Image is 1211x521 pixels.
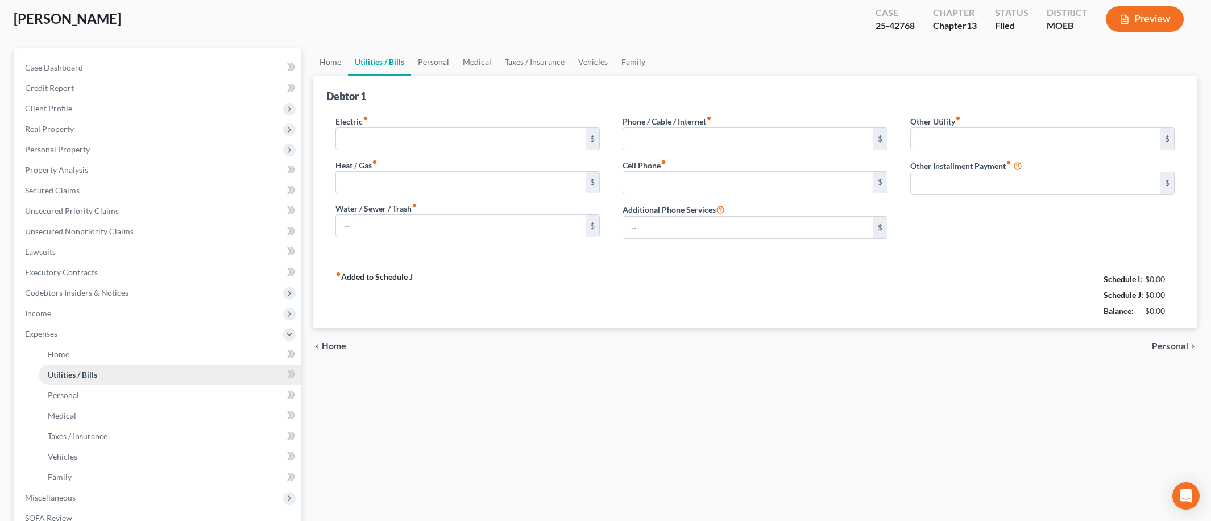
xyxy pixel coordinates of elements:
[412,202,417,208] i: fiber_manual_record
[25,185,80,195] span: Secured Claims
[25,247,56,257] span: Lawsuits
[623,115,712,127] label: Phone / Cable / Internet
[933,19,977,32] div: Chapter
[498,48,571,76] a: Taxes / Insurance
[911,128,1161,150] input: --
[336,128,586,150] input: --
[873,128,887,150] div: $
[48,411,76,420] span: Medical
[1152,342,1197,351] button: Personal chevron_right
[372,159,378,165] i: fiber_manual_record
[326,89,366,103] div: Debtor 1
[25,308,51,318] span: Income
[48,472,72,482] span: Family
[933,6,977,19] div: Chapter
[16,221,301,242] a: Unsecured Nonpriority Claims
[623,172,873,193] input: --
[25,144,90,154] span: Personal Property
[1047,6,1088,19] div: District
[14,10,121,27] span: [PERSON_NAME]
[25,83,74,93] span: Credit Report
[39,467,301,487] a: Family
[456,48,498,76] a: Medical
[335,202,417,214] label: Water / Sewer / Trash
[586,128,599,150] div: $
[955,115,961,121] i: fiber_manual_record
[16,180,301,201] a: Secured Claims
[1160,128,1174,150] div: $
[335,159,378,171] label: Heat / Gas
[313,342,346,351] button: chevron_left Home
[25,206,119,216] span: Unsecured Priority Claims
[48,452,77,461] span: Vehicles
[25,165,88,175] span: Property Analysis
[571,48,615,76] a: Vehicles
[1047,19,1088,32] div: MOEB
[1104,274,1142,284] strong: Schedule I:
[873,217,887,238] div: $
[995,19,1028,32] div: Filed
[25,124,74,134] span: Real Property
[313,48,348,76] a: Home
[911,172,1161,194] input: --
[1145,305,1175,317] div: $0.00
[39,446,301,467] a: Vehicles
[411,48,456,76] a: Personal
[1152,342,1188,351] span: Personal
[25,493,76,502] span: Miscellaneous
[16,160,301,180] a: Property Analysis
[48,370,97,379] span: Utilities / Bills
[336,172,586,193] input: --
[623,159,666,171] label: Cell Phone
[623,217,873,238] input: --
[16,242,301,262] a: Lawsuits
[873,172,887,193] div: $
[1145,290,1175,301] div: $0.00
[1145,274,1175,285] div: $0.00
[16,201,301,221] a: Unsecured Priority Claims
[910,160,1011,172] label: Other Installment Payment
[363,115,368,121] i: fiber_manual_record
[706,115,712,121] i: fiber_manual_record
[1104,306,1134,316] strong: Balance:
[16,262,301,283] a: Executory Contracts
[1006,160,1011,166] i: fiber_manual_record
[25,288,128,297] span: Codebtors Insiders & Notices
[335,271,413,319] strong: Added to Schedule J
[25,104,72,113] span: Client Profile
[48,390,79,400] span: Personal
[1106,6,1184,32] button: Preview
[48,349,69,359] span: Home
[1104,290,1143,300] strong: Schedule J:
[25,63,83,72] span: Case Dashboard
[39,365,301,385] a: Utilities / Bills
[39,385,301,406] a: Personal
[25,329,57,338] span: Expenses
[910,115,961,127] label: Other Utility
[623,202,725,216] label: Additional Phone Services
[348,48,411,76] a: Utilities / Bills
[661,159,666,165] i: fiber_manual_record
[25,226,134,236] span: Unsecured Nonpriority Claims
[16,57,301,78] a: Case Dashboard
[322,342,346,351] span: Home
[586,215,599,237] div: $
[335,271,341,277] i: fiber_manual_record
[623,128,873,150] input: --
[48,431,107,441] span: Taxes / Insurance
[876,6,915,19] div: Case
[313,342,322,351] i: chevron_left
[25,267,98,277] span: Executory Contracts
[995,6,1028,19] div: Status
[1188,342,1197,351] i: chevron_right
[39,426,301,446] a: Taxes / Insurance
[876,19,915,32] div: 25-42768
[335,115,368,127] label: Electric
[1172,482,1200,510] div: Open Intercom Messenger
[39,406,301,426] a: Medical
[336,215,586,237] input: --
[16,78,301,98] a: Credit Report
[1160,172,1174,194] div: $
[967,20,977,31] span: 13
[39,344,301,365] a: Home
